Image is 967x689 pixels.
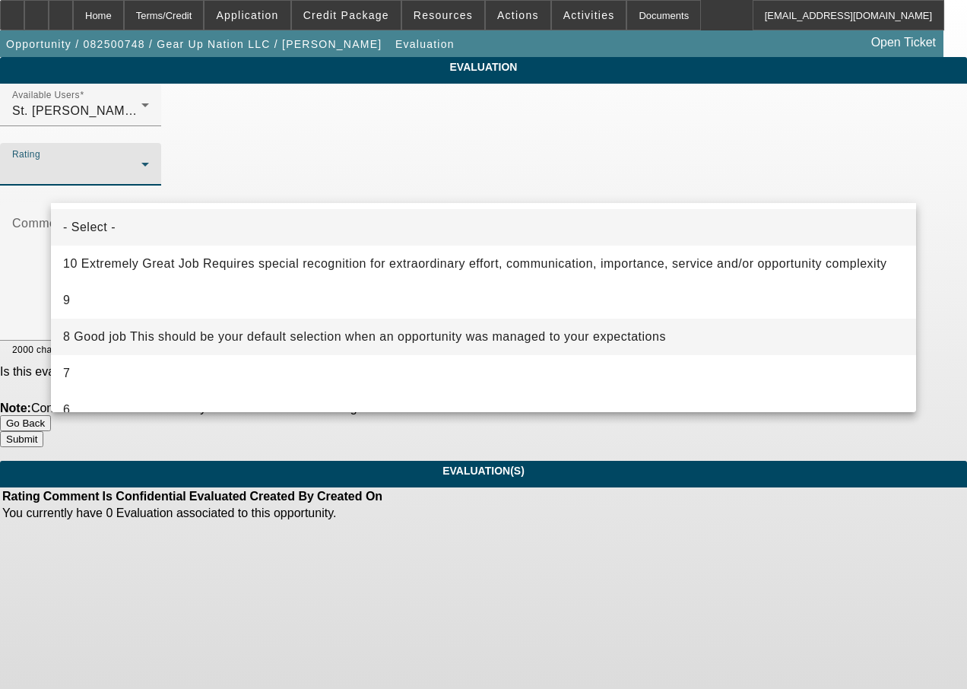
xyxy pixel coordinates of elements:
[63,218,116,237] span: - Select -
[63,328,666,346] span: 8 Good job This should be your default selection when an opportunity was managed to your expectat...
[63,401,70,419] span: 6
[63,255,887,273] span: 10 Extremely Great Job Requires special recognition for extraordinary effort, communication, impo...
[63,364,70,383] span: 7
[63,291,70,310] span: 9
